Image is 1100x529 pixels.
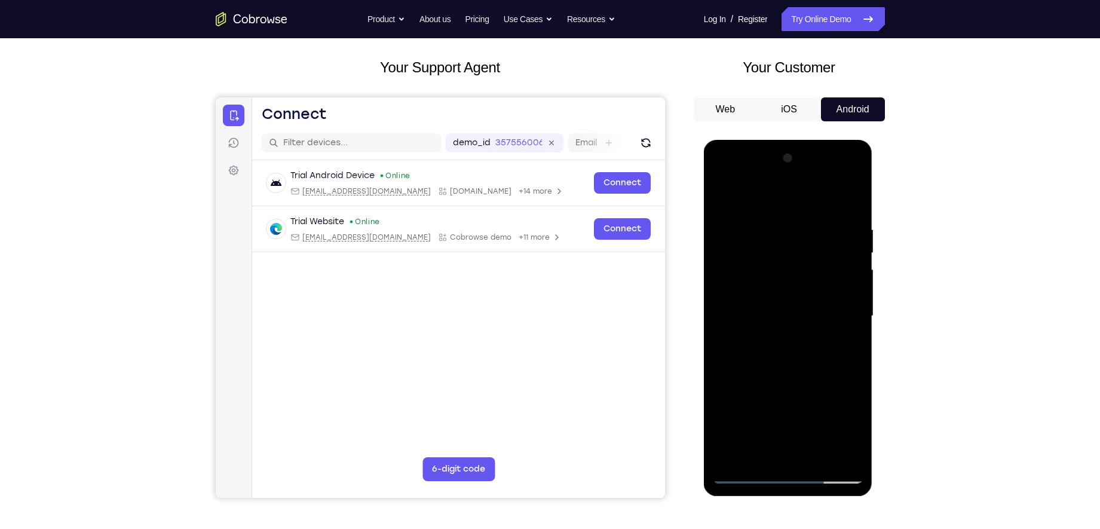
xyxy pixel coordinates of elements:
h2: Your Support Agent [216,57,665,78]
button: Resources [567,7,615,31]
a: Pricing [465,7,489,31]
button: iOS [757,97,821,121]
button: Use Cases [504,7,553,31]
a: Register [738,7,767,31]
iframe: Agent [216,97,665,498]
button: Product [367,7,405,31]
a: About us [419,7,451,31]
h2: Your Customer [694,57,885,78]
button: Android [821,97,885,121]
a: Log In [704,7,726,31]
a: Go to the home page [216,12,287,26]
div: App [222,135,296,145]
span: Cobrowse demo [234,135,296,145]
a: Connect [378,121,435,142]
a: Try Online Demo [782,7,884,31]
span: / [731,12,733,26]
button: Web [694,97,758,121]
span: +11 more [303,135,334,145]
